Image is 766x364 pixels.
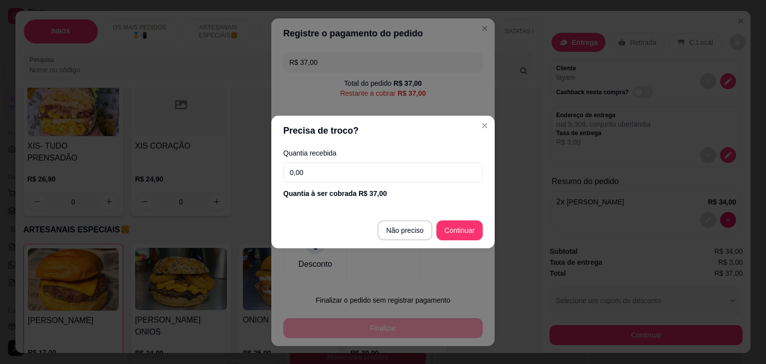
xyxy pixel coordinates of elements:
[271,116,495,146] header: Precisa de troco?
[283,188,483,198] div: Quantia à ser cobrada R$ 37,00
[378,220,433,240] button: Não preciso
[436,220,483,240] button: Continuar
[477,118,493,134] button: Close
[283,150,483,157] label: Quantia recebida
